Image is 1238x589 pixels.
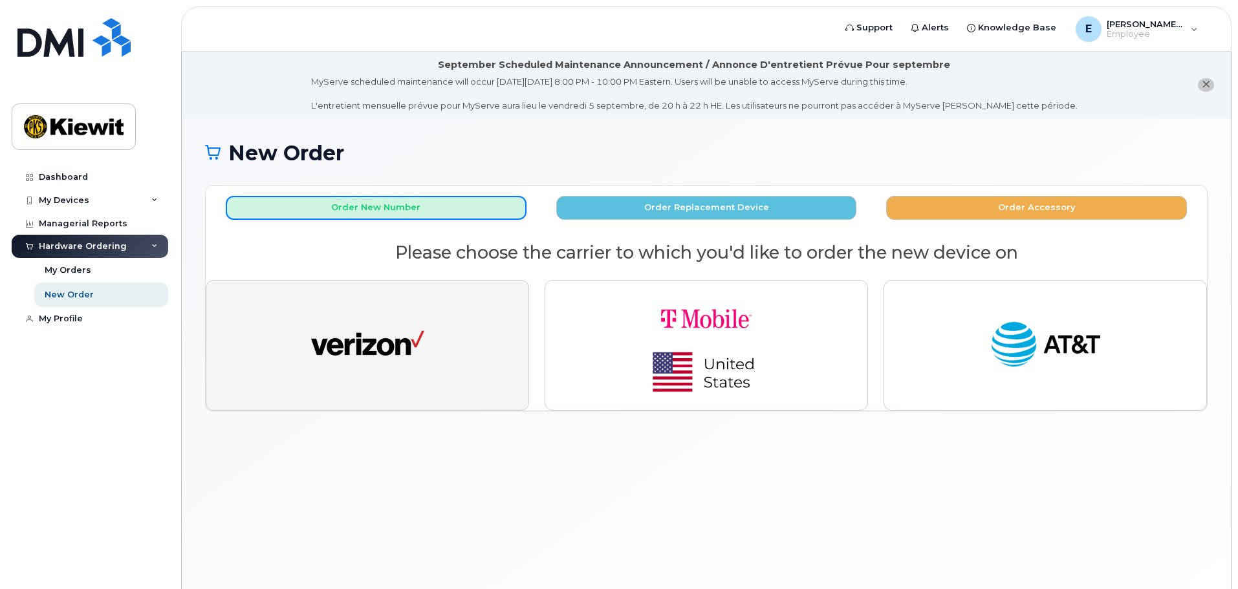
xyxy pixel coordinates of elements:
[556,196,857,220] button: Order Replacement Device
[205,142,1208,164] h1: New Order
[206,243,1207,262] h2: Please choose the carrier to which you'd like to order the new device on
[886,196,1187,220] button: Order Accessory
[616,291,797,400] img: t-mobile-78392d334a420d5b7f0e63d4fa81f6287a21d394dc80d677554bb55bbab1186f.png
[438,58,950,72] div: September Scheduled Maintenance Announcement / Annonce D'entretient Prévue Pour septembre
[1182,533,1228,579] iframe: Messenger Launcher
[226,196,527,220] button: Order New Number
[1198,78,1214,92] button: close notification
[311,76,1078,112] div: MyServe scheduled maintenance will occur [DATE][DATE] 8:00 PM - 10:00 PM Eastern. Users will be u...
[311,316,424,374] img: verizon-ab2890fd1dd4a6c9cf5f392cd2db4626a3dae38ee8226e09bcb5c993c4c79f81.png
[989,316,1102,374] img: at_t-fb3d24644a45acc70fc72cc47ce214d34099dfd970ee3ae2334e4251f9d920fd.png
